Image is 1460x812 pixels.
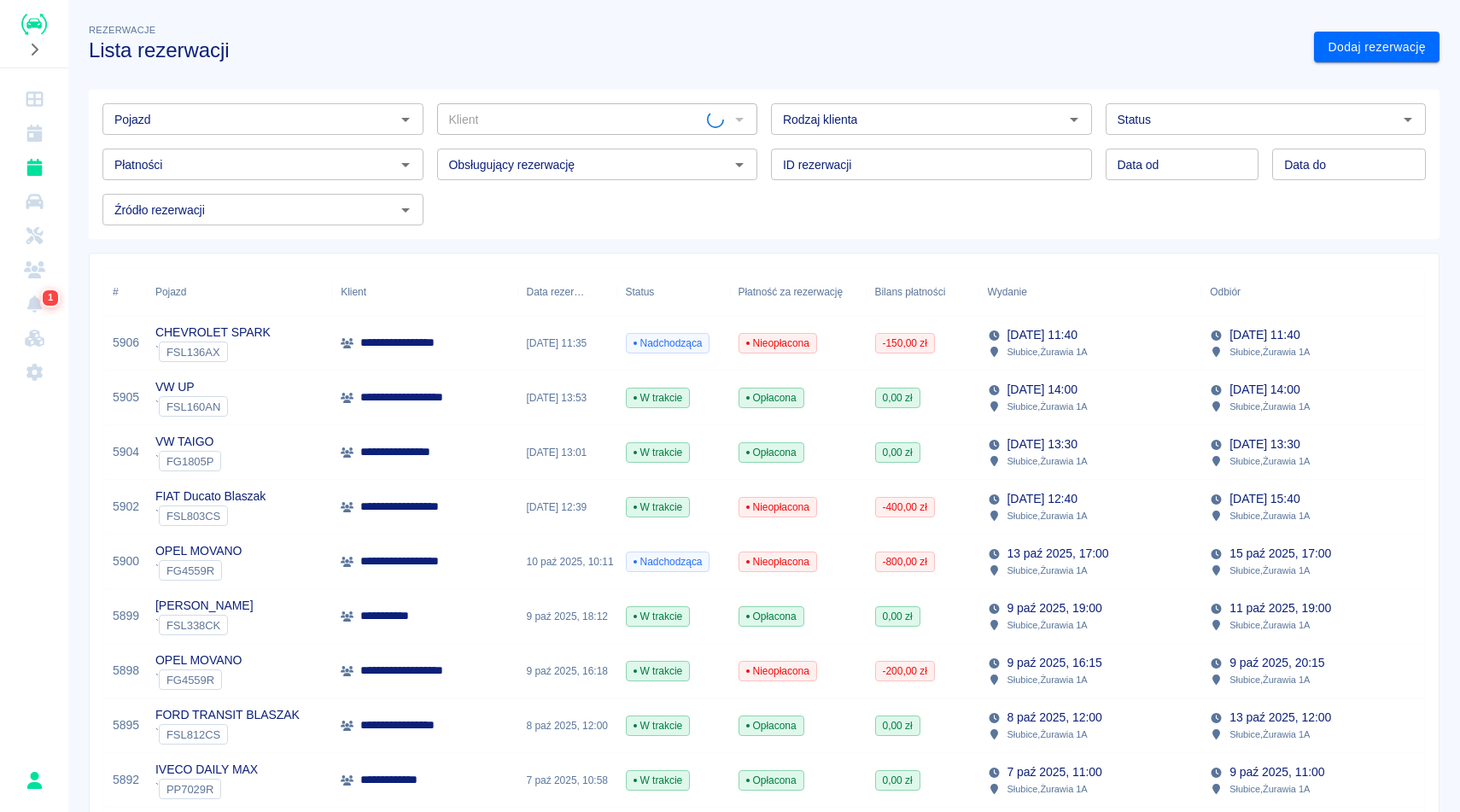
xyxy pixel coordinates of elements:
span: W trakcie [627,390,690,406]
p: Słubice , Żurawia 1A [1007,508,1088,523]
p: Słubice , Żurawia 1A [1007,781,1088,797]
a: Ustawienia [7,355,61,389]
a: Klienci [7,253,61,287]
div: ` [155,505,266,526]
span: FG4559R [160,564,221,577]
p: Słubice , Żurawia 1A [1007,399,1088,414]
p: [DATE] 14:00 [1229,381,1299,399]
a: Kalendarz [7,116,61,150]
p: [DATE] 15:40 [1229,490,1299,508]
button: Otwórz [394,198,418,222]
div: Klient [332,268,517,316]
span: Nieopłacona [739,336,816,351]
a: 5899 [113,607,139,625]
a: Widget WWW [7,321,61,355]
p: [DATE] 13:30 [1229,435,1299,453]
img: Renthelp [21,14,47,35]
p: VW TAIGO [155,433,221,451]
span: FG4559R [160,674,221,686]
span: 0,00 zł [876,609,920,624]
button: Otwórz [1062,108,1086,131]
div: # [113,268,119,316]
p: Słubice , Żurawia 1A [1007,344,1088,359]
div: [DATE] 13:01 [518,425,617,480]
span: FSL136AX [160,346,227,359]
div: Data rezerwacji [527,268,585,316]
p: 8 paź 2025, 12:00 [1007,709,1102,727]
span: PP7029R [160,783,220,796]
button: Rafał Płaza [16,762,52,798]
div: Status [617,268,730,316]
p: 7 paź 2025, 11:00 [1007,763,1102,781]
div: [DATE] 11:35 [518,316,617,371]
span: W trakcie [627,773,690,788]
p: Słubice , Żurawia 1A [1229,727,1310,742]
span: W trakcie [627,609,690,624]
div: Data rezerwacji [518,268,617,316]
a: Serwisy [7,219,61,253]
div: ` [155,669,242,690]
div: ` [155,342,271,362]
p: [DATE] 11:40 [1007,326,1077,344]
input: DD.MM.YYYY [1272,149,1426,180]
button: Sort [585,280,609,304]
div: 9 paź 2025, 16:18 [518,644,617,698]
a: Flota [7,184,61,219]
button: Otwórz [727,153,751,177]
div: # [104,268,147,316]
p: 11 paź 2025, 19:00 [1229,599,1331,617]
p: 9 paź 2025, 11:00 [1229,763,1324,781]
p: Słubice , Żurawia 1A [1229,508,1310,523]
span: Nieopłacona [739,554,816,570]
p: Słubice , Żurawia 1A [1007,453,1088,469]
div: Pojazd [147,268,332,316]
div: 9 paź 2025, 18:12 [518,589,617,644]
a: Dodaj rezerwację [1314,32,1440,63]
p: Słubice , Żurawia 1A [1229,344,1310,359]
div: ` [155,724,300,745]
p: 9 paź 2025, 19:00 [1007,599,1102,617]
div: Pojazd [155,268,186,316]
a: 5906 [113,334,139,352]
p: Słubice , Żurawia 1A [1007,727,1088,742]
div: Płatność za rezerwację [739,268,844,316]
h3: Lista rezerwacji [89,38,1300,62]
a: 5892 [113,771,139,789]
div: [DATE] 12:39 [518,480,617,535]
span: 0,00 zł [876,445,920,460]
a: Dashboard [7,82,61,116]
div: ` [155,615,254,635]
span: -800,00 zł [876,554,934,570]
div: 10 paź 2025, 10:11 [518,535,617,589]
p: Słubice , Żurawia 1A [1229,453,1310,469]
span: FSL803CS [160,510,227,523]
a: Powiadomienia [7,287,61,321]
span: FSL812CS [160,728,227,741]
p: [DATE] 14:00 [1007,381,1077,399]
span: W trakcie [627,445,690,460]
p: Słubice , Żurawia 1A [1229,399,1310,414]
p: Słubice , Żurawia 1A [1007,672,1088,687]
span: Opłacona [739,773,803,788]
p: Słubice , Żurawia 1A [1229,672,1310,687]
p: 9 paź 2025, 20:15 [1229,654,1324,672]
p: [DATE] 11:40 [1229,326,1299,344]
span: Opłacona [739,609,803,624]
span: FSL338CK [160,619,227,632]
span: -200,00 zł [876,663,934,679]
span: W trakcie [627,499,690,515]
a: 5898 [113,662,139,680]
div: ` [155,779,258,799]
button: Otwórz [394,153,418,177]
div: Wydanie [988,268,1027,316]
span: Opłacona [739,718,803,733]
span: Nadchodząca [627,554,710,570]
div: Płatność za rezerwację [730,268,867,316]
button: Sort [1241,280,1264,304]
div: Odbiór [1210,268,1241,316]
a: 5904 [113,443,139,461]
p: OPEL MOVANO [155,542,242,560]
p: 13 paź 2025, 12:00 [1229,709,1331,727]
div: Bilans płatności [867,268,979,316]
